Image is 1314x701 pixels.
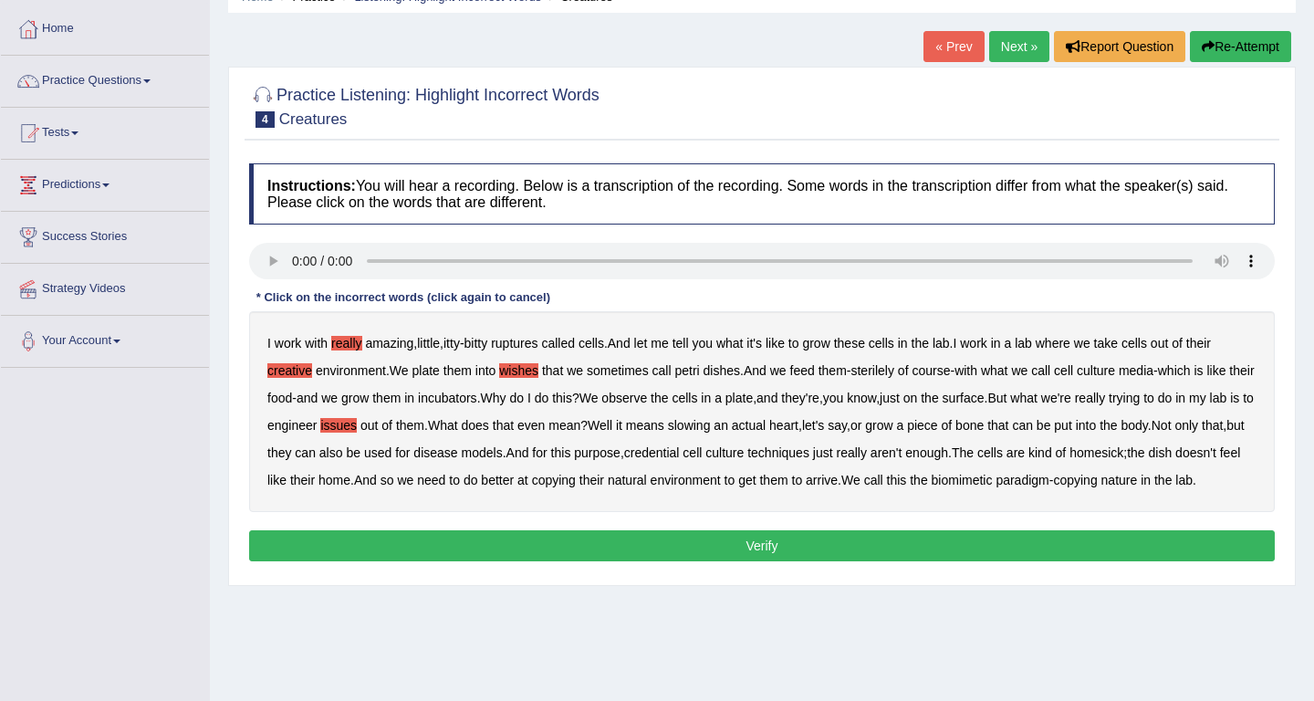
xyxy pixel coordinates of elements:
[579,473,604,487] b: their
[1226,418,1244,433] b: but
[499,363,538,378] b: wishes
[1152,418,1172,433] b: Not
[836,445,866,460] b: really
[714,418,728,433] b: an
[996,473,1048,487] b: paradigm
[275,336,302,350] b: work
[1,4,209,49] a: Home
[674,363,699,378] b: petri
[255,111,275,128] span: 4
[725,391,753,405] b: plate
[481,391,506,405] b: Why
[673,336,689,350] b: tell
[766,336,785,350] b: like
[828,418,847,433] b: say
[1230,391,1239,405] b: is
[1109,391,1140,405] b: trying
[1036,336,1070,350] b: where
[493,418,514,433] b: that
[1100,418,1117,433] b: the
[701,391,711,405] b: in
[1094,336,1118,350] b: take
[1,316,209,361] a: Your Account
[683,445,702,460] b: cell
[651,473,721,487] b: environment
[823,391,844,405] b: you
[1175,391,1185,405] b: in
[981,363,1008,378] b: what
[1186,336,1211,350] b: their
[464,336,488,350] b: bitty
[1121,336,1147,350] b: cells
[869,336,894,350] b: cells
[354,473,377,487] b: And
[1101,473,1138,487] b: nature
[747,445,809,460] b: techniques
[907,418,937,433] b: piece
[756,391,777,405] b: and
[443,336,460,350] b: itty
[1041,391,1071,405] b: we're
[372,391,401,405] b: them
[725,473,735,487] b: to
[1175,473,1193,487] b: lab
[267,473,287,487] b: like
[954,363,977,378] b: with
[960,336,987,350] b: work
[535,391,549,405] b: do
[1012,418,1033,433] b: can
[1074,336,1090,350] b: we
[910,473,927,487] b: the
[716,336,744,350] b: what
[1141,473,1151,487] b: in
[847,391,876,405] b: know
[1,56,209,101] a: Practice Questions
[1158,391,1173,405] b: do
[608,336,631,350] b: And
[397,473,413,487] b: we
[341,391,369,405] b: grow
[1174,418,1198,433] b: only
[1037,418,1051,433] b: be
[932,473,993,487] b: biomimetic
[923,31,984,62] a: « Prev
[898,363,909,378] b: of
[1206,363,1225,378] b: like
[790,363,815,378] b: feed
[1053,473,1097,487] b: copying
[1015,336,1032,350] b: lab
[1077,363,1115,378] b: culture
[249,82,600,128] h2: Practice Listening: Highlight Incorrect Words
[738,473,756,487] b: get
[953,336,956,350] b: I
[381,473,394,487] b: so
[792,473,803,487] b: to
[579,391,599,405] b: We
[601,391,647,405] b: observe
[551,445,571,460] b: this
[1194,363,1203,378] b: is
[898,336,908,350] b: in
[331,336,361,350] b: really
[864,473,883,487] b: call
[542,363,563,378] b: that
[464,473,478,487] b: do
[321,391,338,405] b: we
[651,391,668,405] b: the
[1004,336,1011,350] b: a
[297,391,318,405] b: and
[788,336,799,350] b: to
[991,336,1001,350] b: in
[1229,363,1254,378] b: their
[987,418,1008,433] b: that
[841,473,860,487] b: We
[802,336,829,350] b: grow
[1220,445,1241,460] b: feel
[462,418,489,433] b: does
[279,110,348,128] small: Creatures
[346,445,360,460] b: be
[651,336,668,350] b: me
[249,311,1275,512] div: , , - . . . . - - - - . ? , , , . . ? , , . , . , . ; . . - .
[364,445,391,460] b: used
[290,473,315,487] b: their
